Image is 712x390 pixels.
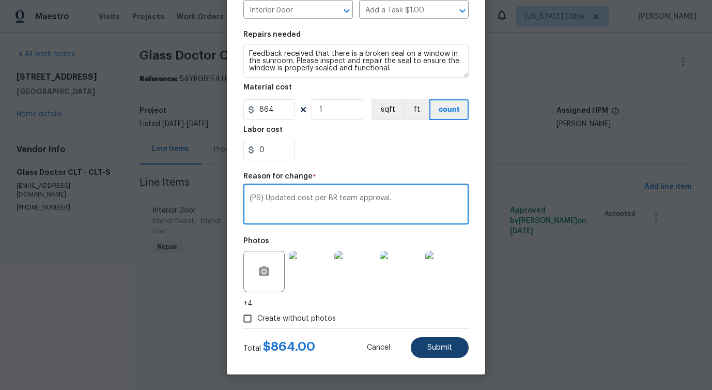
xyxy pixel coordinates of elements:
textarea: (PS) Updated cost per BR team approval. [250,194,462,216]
h5: Labor cost [243,126,283,133]
span: Submit [427,344,452,352]
span: Cancel [367,344,390,352]
button: Cancel [350,337,407,358]
h5: Reason for change [243,173,313,180]
textarea: Feedback received that there is a broken seal on a window in the sunroom. Please inspect and repa... [243,44,469,78]
span: $ 864.00 [263,340,315,353]
button: Submit [411,337,469,358]
span: Create without photos [257,313,336,324]
div: Total [243,341,315,354]
button: sqft [372,99,404,120]
h5: Material cost [243,84,292,91]
h5: Photos [243,237,269,245]
button: Open [455,4,470,18]
button: count [429,99,469,120]
button: ft [404,99,429,120]
span: +4 [243,298,253,309]
h5: Repairs needed [243,31,301,38]
button: Open [339,4,354,18]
